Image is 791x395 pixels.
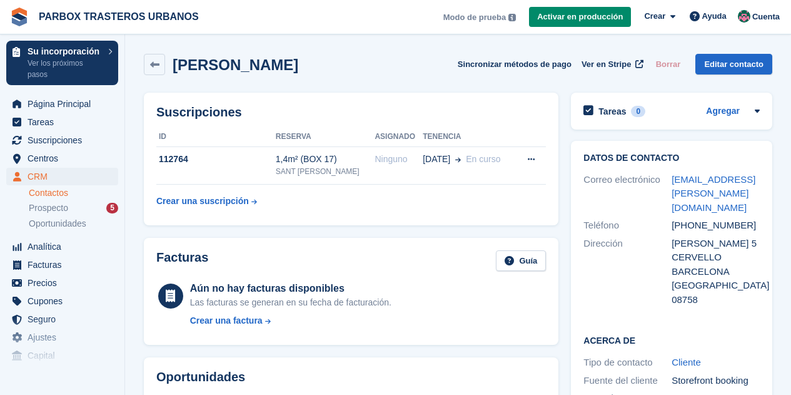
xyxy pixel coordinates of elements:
[28,168,103,185] span: CRM
[466,154,500,164] span: En curso
[276,127,375,147] th: Reserva
[672,237,760,251] div: [PERSON_NAME] 5
[190,314,263,327] div: Crear una factura
[34,6,204,27] a: PARBOX TRASTEROS URBANOS
[6,238,118,255] a: menu
[702,10,727,23] span: Ayuda
[583,374,672,388] div: Fuente del cliente
[29,202,118,215] a: Prospecto 5
[28,95,103,113] span: Página Principal
[276,166,375,177] div: SANT [PERSON_NAME]
[583,237,672,307] div: Dirección
[598,106,626,117] h2: Tareas
[529,7,631,28] a: Activar en producción
[423,153,450,166] span: [DATE]
[631,106,645,117] div: 0
[28,292,103,310] span: Cupones
[651,54,686,74] button: Borrar
[695,54,772,74] a: Editar contacto
[173,56,298,73] h2: [PERSON_NAME]
[156,195,249,208] div: Crear una suscripción
[443,11,506,24] span: Modo de prueba
[6,256,118,274] a: menu
[583,218,672,233] div: Teléfono
[537,11,623,23] span: Activar en producción
[29,187,118,199] a: Contactos
[582,58,631,71] span: Ver en Stripe
[28,329,103,346] span: Ajustes
[156,250,208,271] h2: Facturas
[276,153,375,166] div: 1,4m² (BOX 17)
[752,11,780,23] span: Cuenta
[583,334,760,346] h2: Acerca de
[738,10,750,23] img: Jose Manuel
[423,127,515,147] th: Tenencia
[28,256,103,274] span: Facturas
[6,150,118,167] a: menu
[508,14,516,21] img: icon-info-grey-7440780725fd019a000dd9b08b2336e03edf1995a4989e88bcd33f0948082b44.svg
[577,54,646,74] a: Ver en Stripe
[28,347,103,364] span: Capital
[28,58,102,80] p: Ver los próximos pasos
[6,274,118,292] a: menu
[583,173,672,215] div: Correo electrónico
[156,370,245,384] h2: Oportunidades
[29,202,68,214] span: Prospecto
[375,153,423,166] div: Ninguno
[6,347,118,364] a: menu
[6,310,118,328] a: menu
[6,113,118,131] a: menu
[672,250,760,279] div: CERVELLO BARCELONA
[583,356,672,370] div: Tipo de contacto
[6,95,118,113] a: menu
[156,105,546,120] h2: Suscripciones
[375,127,423,147] th: Asignado
[29,218,86,230] span: Oportunidades
[706,105,740,119] a: Agregar
[190,281,391,296] div: Aún no hay facturas disponibles
[672,279,760,293] div: [GEOGRAPHIC_DATA]
[644,10,665,23] span: Crear
[28,238,103,255] span: Analítica
[156,190,257,213] a: Crear una suscripción
[458,54,572,74] button: Sincronizar métodos de pago
[583,153,760,163] h2: Datos de contacto
[28,131,103,149] span: Suscripciones
[156,127,276,147] th: ID
[28,310,103,328] span: Seguro
[156,153,276,166] div: 112764
[672,174,755,213] a: [EMAIL_ADDRESS][PERSON_NAME][DOMAIN_NAME]
[10,8,29,26] img: stora-icon-8386f47178a22dfd0bd8f6a31ec36ba5ce8667c1dd55bd0f319d3a0aa187defe.svg
[28,274,103,292] span: Precios
[6,168,118,185] a: menu
[106,203,118,213] div: 5
[29,217,118,230] a: Oportunidades
[6,131,118,149] a: menu
[28,150,103,167] span: Centros
[6,41,118,85] a: Su incorporación Ver los próximos pasos
[496,250,546,271] a: Guía
[28,47,102,56] p: Su incorporación
[190,296,391,309] div: Las facturas se generan en su fecha de facturación.
[190,314,391,327] a: Crear una factura
[672,293,760,307] div: 08758
[672,357,701,367] a: Cliente
[6,329,118,346] a: menu
[672,218,760,233] div: [PHONE_NUMBER]
[672,374,760,388] div: Storefront booking
[6,292,118,310] a: menu
[28,113,103,131] span: Tareas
